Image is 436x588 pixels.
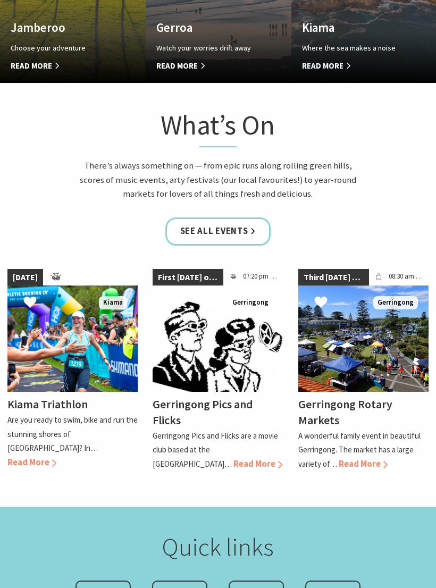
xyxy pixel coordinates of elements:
span: [DATE] [7,269,43,286]
span: Gerringong [373,296,418,309]
h1: What’s On [77,107,359,147]
button: Click to Favourite Kiama Triathlon [13,285,47,322]
p: Gerringong Pics and Flicks are a movie club based at the [GEOGRAPHIC_DATA]… [153,431,278,469]
span: First [DATE] of the month [153,269,223,286]
span: 07:20 pm - 09:30 pm [238,269,283,286]
p: There’s always something on — from epic runs along rolling green hills, scores of music events, a... [77,159,359,201]
span: Kiama [99,296,127,309]
h4: Kiama [302,20,405,35]
span: Read More [302,60,405,72]
span: Third [DATE] of the Month [298,269,370,286]
span: 08:30 am - 01:30 pm [383,269,429,286]
a: See all Events [165,217,271,246]
span: Read More [233,458,282,469]
img: Christmas Market and Street Parade [298,285,429,392]
h4: Gerroa [156,20,259,35]
h2: Quick links [77,532,359,562]
span: Read More [339,458,388,469]
p: A wonderful family event in beautiful Gerringong. The market has a large variety of… [298,431,421,469]
p: Choose your adventure [11,42,113,54]
span: Read More [156,60,259,72]
p: Where the sea makes a noise [302,42,405,54]
a: [DATE] kiamatriathlon Kiama Kiama Triathlon Are you ready to swim, bike and run the stunning shor... [7,269,138,472]
p: Are you ready to swim, bike and run the stunning shores of [GEOGRAPHIC_DATA]? In… [7,415,138,453]
button: Click to Favourite Gerringong Rotary Markets [304,285,338,322]
span: Read More [11,60,113,72]
h4: Jamberoo [11,20,113,35]
h4: Gerringong Pics and Flicks [153,397,253,427]
span: Gerringong [228,296,273,309]
h4: Kiama Triathlon [7,397,88,411]
button: Click to Favourite Gerringong Pics and Flicks [158,285,192,322]
img: kiamatriathlon [7,285,138,392]
span: Read More [7,457,56,468]
h4: Gerringong Rotary Markets [298,397,392,427]
a: First [DATE] of the month 07:20 pm - 09:30 pm Gerringong Gerringong Pics and Flicks Gerringong Pi... [153,269,283,472]
p: Watch your worries drift away [156,42,259,54]
a: Third [DATE] of the Month 08:30 am - 01:30 pm Christmas Market and Street Parade Gerringong Gerri... [298,269,429,472]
